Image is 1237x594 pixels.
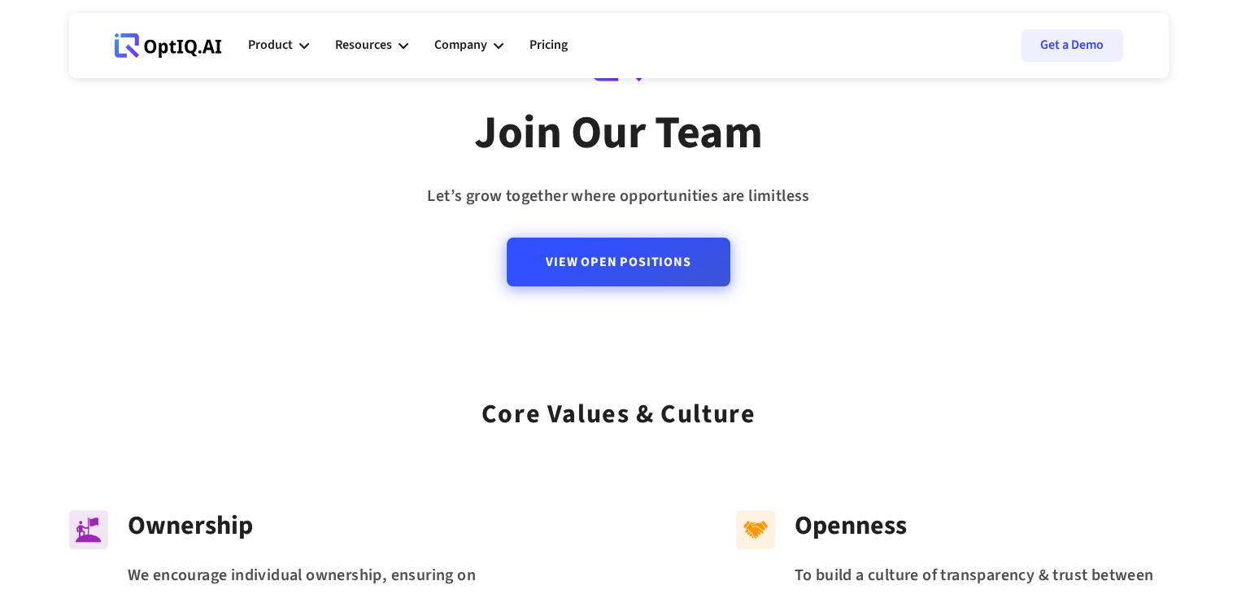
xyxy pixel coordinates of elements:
[115,21,222,70] a: Webflow Homepage
[795,510,1169,541] div: Openness
[481,378,756,435] div: Core values & Culture
[248,21,309,70] div: Product
[335,34,392,56] div: Resources
[427,181,809,212] div: Let’s grow together where opportunities are limitless
[434,21,503,70] div: Company
[335,21,408,70] div: Resources
[128,510,502,541] div: Ownership
[434,34,487,56] div: Company
[474,105,763,162] div: Join Our Team
[507,238,730,286] a: View Open Positions
[248,34,293,56] div: Product
[529,21,568,70] a: Pricing
[115,57,115,58] div: Webflow Homepage
[1021,29,1123,62] a: Get a Demo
